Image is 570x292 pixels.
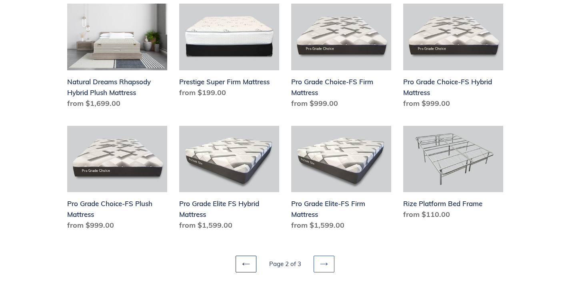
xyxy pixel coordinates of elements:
[291,126,391,234] a: Pro Grade Elite-FS Firm Mattress
[67,126,167,234] a: Pro Grade Choice-FS Plush Mattress
[67,4,167,112] a: Natural Dreams Rhapsody Hybrid Plush Mattress
[403,4,503,112] a: Pro Grade Choice-FS Hybrid Mattress
[179,126,279,234] a: Pro Grade Elite FS Hybrid Mattress
[291,4,391,112] a: Pro Grade Choice-FS Firm Mattress
[179,4,279,101] a: Prestige Super Firm Mattress
[403,126,503,223] a: Rize Platform Bed Frame
[258,260,312,269] li: Page 2 of 3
